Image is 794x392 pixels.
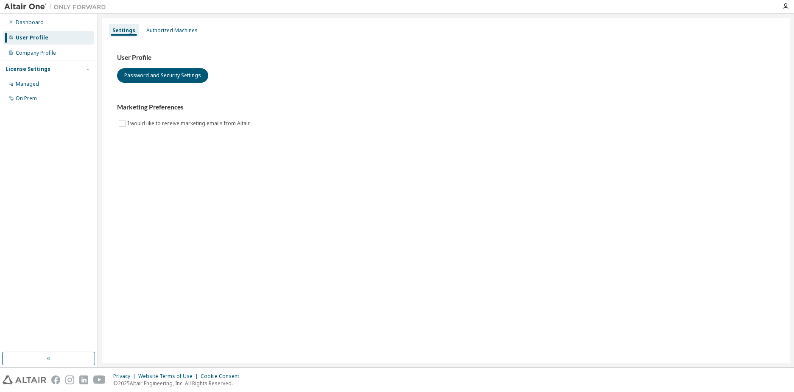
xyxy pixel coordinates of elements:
div: Authorized Machines [146,27,198,34]
div: Managed [16,81,39,87]
img: instagram.svg [65,375,74,384]
div: Cookie Consent [201,373,244,380]
img: facebook.svg [51,375,60,384]
div: Privacy [113,373,138,380]
h3: User Profile [117,53,774,62]
div: License Settings [6,66,50,73]
div: Dashboard [16,19,44,26]
img: Altair One [4,3,110,11]
div: Company Profile [16,50,56,56]
div: Website Terms of Use [138,373,201,380]
label: I would like to receive marketing emails from Altair [127,118,252,129]
div: User Profile [16,34,48,41]
button: Password and Security Settings [117,68,208,83]
img: youtube.svg [93,375,106,384]
img: linkedin.svg [79,375,88,384]
div: On Prem [16,95,37,102]
img: altair_logo.svg [3,375,46,384]
p: © 2025 Altair Engineering, Inc. All Rights Reserved. [113,380,244,387]
div: Settings [112,27,135,34]
h3: Marketing Preferences [117,103,774,112]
